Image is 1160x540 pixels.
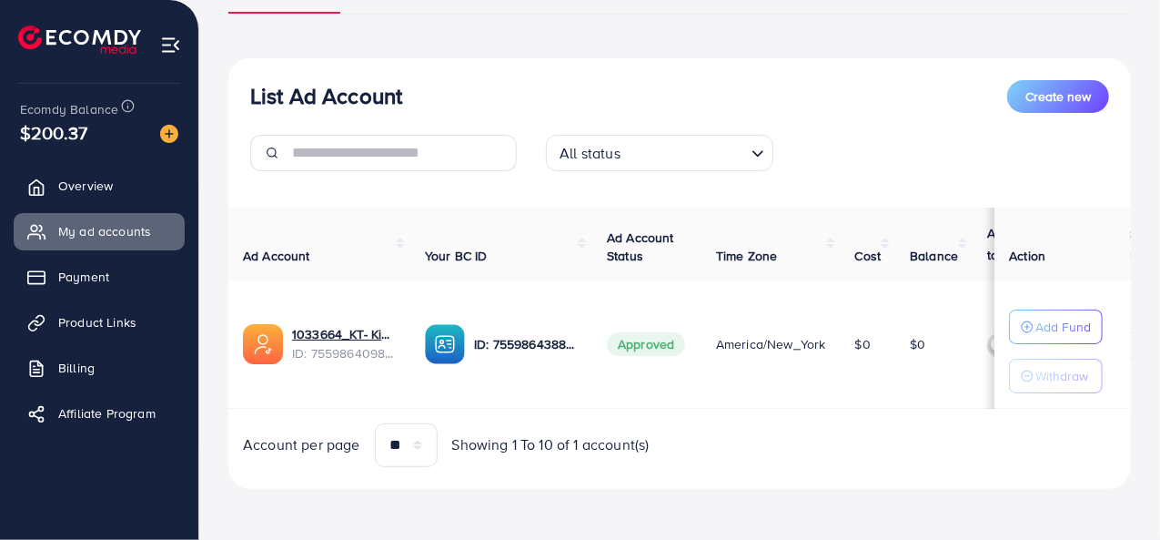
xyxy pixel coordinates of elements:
[14,259,185,295] a: Payment
[14,213,185,250] a: My ad accounts
[58,313,136,331] span: Product Links
[14,350,185,386] a: Billing
[243,324,283,364] img: ic-ads-acc.e4c84228.svg
[250,83,402,109] h3: List Ad Account
[1083,458,1146,526] iframe: Chat
[474,333,578,355] p: ID: 7559864388467916807
[546,135,773,171] div: Search for option
[58,177,113,195] span: Overview
[910,247,958,265] span: Balance
[20,119,87,146] span: $200.37
[292,325,396,362] div: <span class='underline'>1033664_KT- Kin Treasures_1760168239079</span></br>7559864098408644626
[243,434,360,455] span: Account per page
[626,137,744,167] input: Search for option
[425,247,488,265] span: Your BC ID
[14,395,185,432] a: Affiliate Program
[910,335,925,353] span: $0
[58,404,156,423] span: Affiliate Program
[1035,316,1091,338] p: Add Fund
[556,140,624,167] span: All status
[716,335,826,353] span: America/New_York
[425,324,465,364] img: ic-ba-acc.ded83a64.svg
[1009,310,1103,344] button: Add Fund
[1025,87,1091,106] span: Create new
[1009,359,1103,393] button: Withdraw
[607,332,685,356] span: Approved
[1035,365,1088,387] p: Withdraw
[1007,80,1109,113] button: Create new
[716,247,777,265] span: Time Zone
[607,229,674,265] span: Ad Account Status
[58,268,109,286] span: Payment
[14,168,185,204] a: Overview
[58,359,95,377] span: Billing
[855,247,882,265] span: Cost
[292,325,396,343] a: 1033664_KT- Kin Treasures_1760168239079
[58,222,151,240] span: My ad accounts
[18,25,141,54] img: logo
[160,35,181,56] img: menu
[14,304,185,341] a: Product Links
[1009,247,1045,265] span: Action
[855,335,871,353] span: $0
[20,100,118,118] span: Ecomdy Balance
[292,344,396,362] span: ID: 7559864098408644626
[452,434,650,455] span: Showing 1 To 10 of 1 account(s)
[243,247,310,265] span: Ad Account
[160,125,178,143] img: image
